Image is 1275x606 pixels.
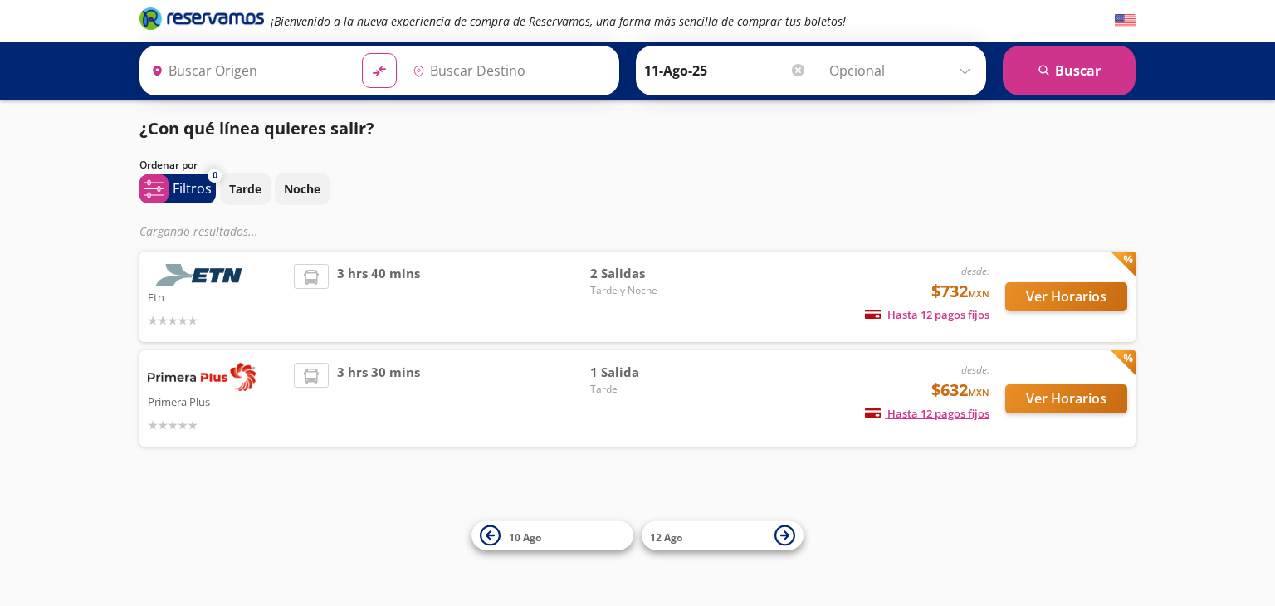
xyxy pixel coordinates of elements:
[229,180,261,198] p: Tarde
[968,287,989,300] small: MXN
[139,158,198,173] p: Ordenar por
[961,264,989,278] em: desde:
[284,180,320,198] p: Noche
[139,116,374,141] p: ¿Con qué línea quieres salir?
[139,6,264,36] a: Brand Logo
[1003,46,1136,95] button: Buscar
[931,279,989,304] span: $732
[590,264,706,283] span: 2 Salidas
[148,286,286,306] p: Etn
[144,50,349,91] input: Buscar Origen
[337,264,420,330] span: 3 hrs 40 mins
[865,406,989,421] span: Hasta 12 pagos fijos
[406,50,610,91] input: Buscar Destino
[968,386,989,398] small: MXN
[212,169,217,183] span: 0
[644,50,807,91] input: Elegir Fecha
[650,530,682,544] span: 12 Ago
[173,178,212,198] p: Filtros
[220,173,271,205] button: Tarde
[509,530,541,544] span: 10 Ago
[139,223,258,239] em: Cargando resultados ...
[931,378,989,403] span: $632
[829,50,978,91] input: Opcional
[148,391,286,411] p: Primera Plus
[590,363,706,382] span: 1 Salida
[1005,282,1127,311] button: Ver Horarios
[865,307,989,322] span: Hasta 12 pagos fijos
[1005,384,1127,413] button: Ver Horarios
[471,521,633,550] button: 10 Ago
[337,363,420,434] span: 3 hrs 30 mins
[275,173,330,205] button: Noche
[590,382,706,397] span: Tarde
[642,521,804,550] button: 12 Ago
[139,6,264,31] i: Brand Logo
[148,264,256,286] img: Etn
[961,363,989,377] em: desde:
[148,363,256,391] img: Primera Plus
[1115,11,1136,32] button: English
[271,13,846,29] em: ¡Bienvenido a la nueva experiencia de compra de Reservamos, una forma más sencilla de comprar tus...
[590,283,706,298] span: Tarde y Noche
[139,174,216,203] button: 0Filtros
